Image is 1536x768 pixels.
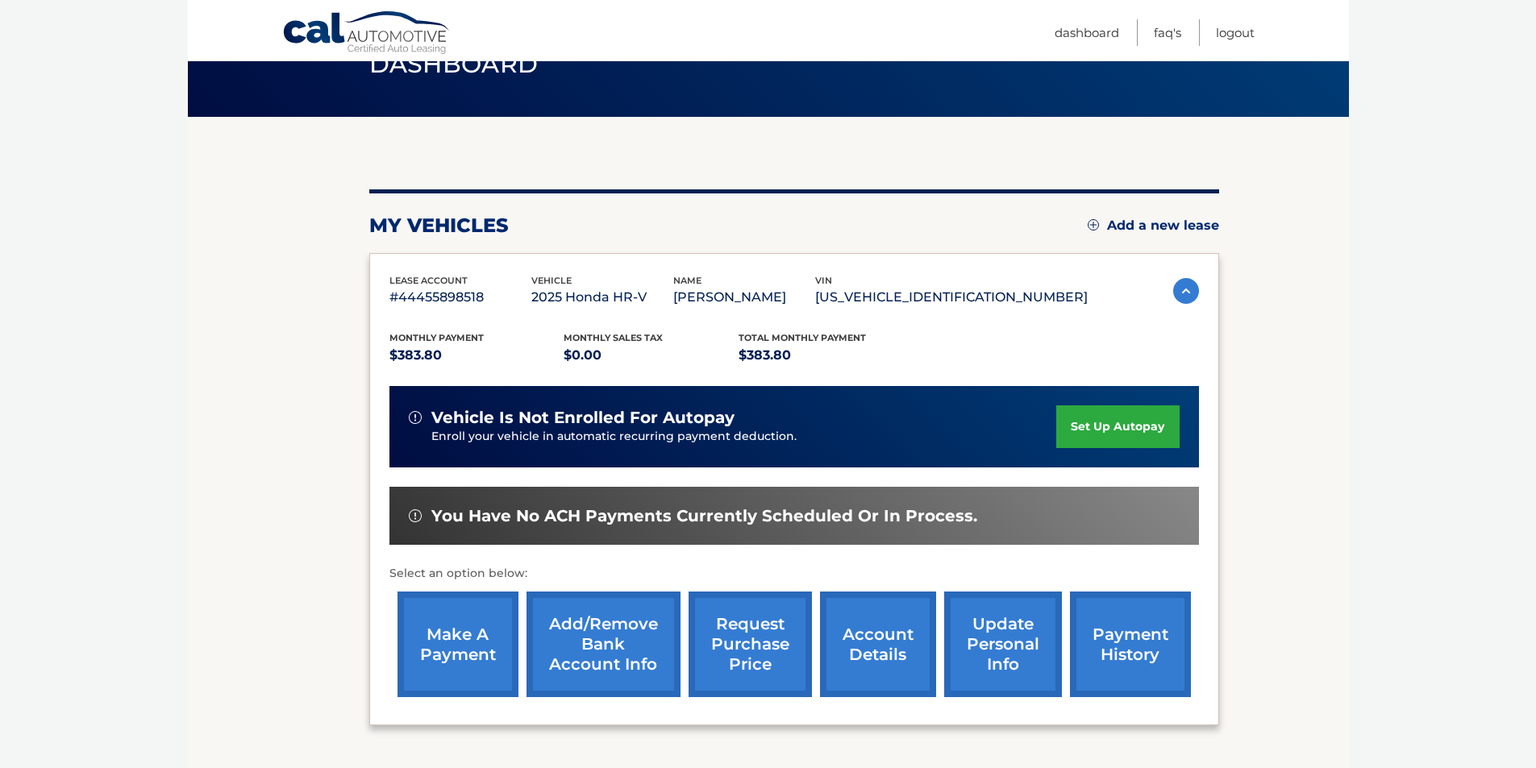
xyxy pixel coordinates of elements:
[1070,592,1191,697] a: payment history
[944,592,1062,697] a: update personal info
[389,564,1199,583] p: Select an option below:
[1055,19,1119,46] a: Dashboard
[431,428,1057,446] p: Enroll your vehicle in automatic recurring payment deduction.
[431,408,735,428] span: vehicle is not enrolled for autopay
[673,275,701,286] span: name
[1173,278,1199,304] img: accordion-active.svg
[1088,218,1219,234] a: Add a new lease
[531,275,572,286] span: vehicle
[820,592,936,697] a: account details
[527,592,681,697] a: Add/Remove bank account info
[739,332,866,343] span: Total Monthly Payment
[673,286,815,309] p: [PERSON_NAME]
[389,344,564,367] p: $383.80
[1056,405,1179,448] a: set up autopay
[409,509,422,522] img: alert-white.svg
[815,286,1088,309] p: [US_VEHICLE_IDENTIFICATION_NUMBER]
[564,332,663,343] span: Monthly sales Tax
[369,49,539,79] span: Dashboard
[389,332,484,343] span: Monthly Payment
[531,286,673,309] p: 2025 Honda HR-V
[815,275,832,286] span: vin
[431,506,977,526] span: You have no ACH payments currently scheduled or in process.
[282,10,452,57] a: Cal Automotive
[409,411,422,424] img: alert-white.svg
[739,344,914,367] p: $383.80
[398,592,518,697] a: make a payment
[1088,219,1099,230] img: add.svg
[389,275,468,286] span: lease account
[1154,19,1181,46] a: FAQ's
[369,214,509,238] h2: my vehicles
[389,286,531,309] p: #44455898518
[1216,19,1255,46] a: Logout
[564,344,739,367] p: $0.00
[689,592,812,697] a: request purchase price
